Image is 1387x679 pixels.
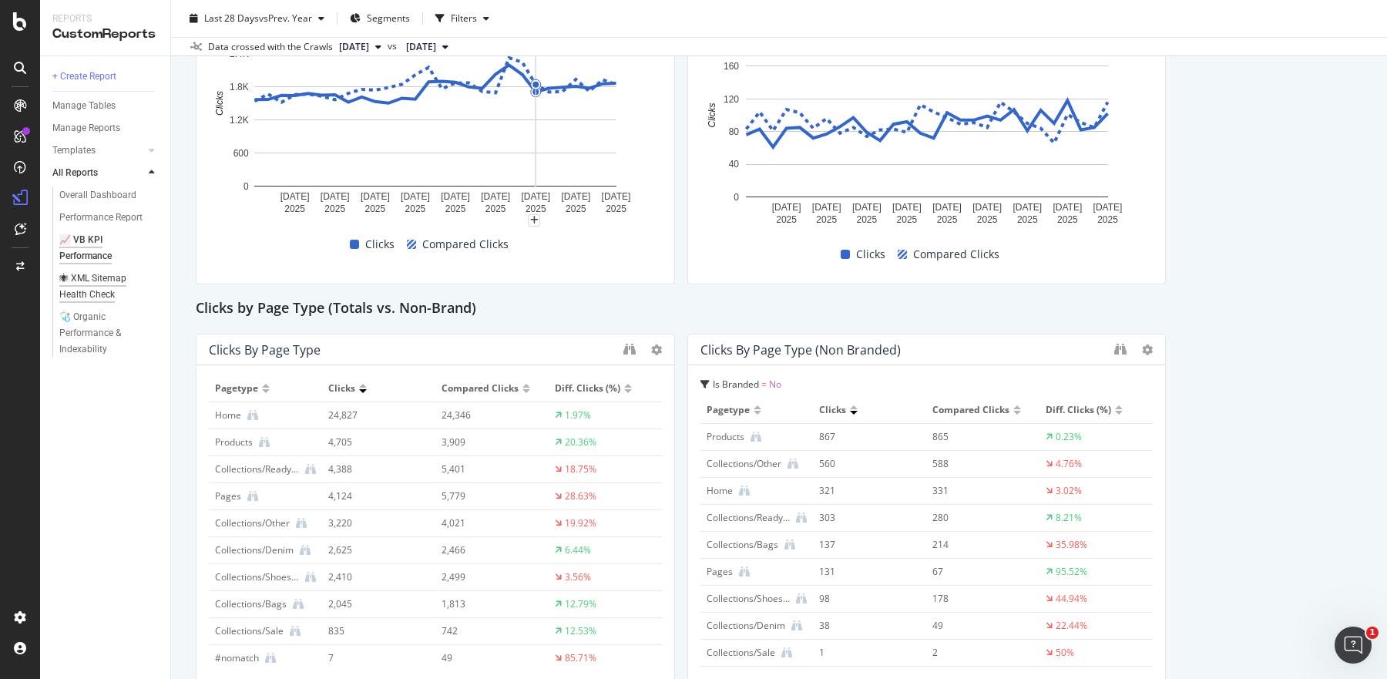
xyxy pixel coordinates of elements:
span: 2025 Sep. 1st [339,40,369,54]
span: Is Branded [713,378,759,391]
div: Manage Reports [52,120,120,136]
div: Collections/Other [707,457,781,471]
a: All Reports [52,165,144,181]
span: Compared Clicks [913,245,999,264]
div: 2,625 [328,543,419,557]
button: [DATE] [400,38,455,56]
text: 2.4K [230,49,249,59]
text: 2025 [1057,214,1078,225]
text: [DATE] [771,202,801,213]
div: 3,909 [442,435,532,449]
div: + Create Report [52,69,116,85]
a: 📈 VB KPI Performance [59,232,160,264]
div: 835 [328,624,419,638]
div: Overall Dashboard [59,187,136,203]
div: 4.76% [1056,457,1082,471]
div: Clicks By Page Type (Non Branded) [700,342,901,358]
div: 4,705 [328,435,419,449]
text: 2025 [364,203,385,214]
span: Segments [367,12,410,25]
text: 2025 [976,214,997,225]
span: Last 28 Days [204,12,259,25]
text: 2025 [485,203,506,214]
div: Collections/Denim [707,619,785,633]
a: Templates [52,143,144,159]
div: 4,388 [328,462,419,476]
text: [DATE] [972,202,1002,213]
text: [DATE] [441,191,470,202]
span: Compared Clicks [422,235,509,254]
span: = [761,378,767,391]
div: 6.44% [565,543,591,557]
text: 2025 [566,203,586,214]
div: 331 [932,484,1023,498]
div: 303 [819,511,910,525]
div: Pages [215,489,241,503]
div: 214 [932,538,1023,552]
div: 38 [819,619,910,633]
div: 12.79% [565,597,596,611]
span: 1 [1366,627,1379,639]
div: 🕷 XML Sitemap Health Check [59,271,149,303]
span: vs [388,39,400,53]
div: Collections/Sale [215,624,284,638]
div: Collections/ShoesAndAccessories [707,592,791,606]
text: 1.2K [230,115,249,126]
text: 2025 [324,203,345,214]
div: 2,466 [442,543,532,557]
div: 95.52% [1056,565,1087,579]
div: 22.44% [1056,619,1087,633]
text: 2025 [896,214,917,225]
div: binoculars [1114,343,1127,355]
div: 8.21% [1056,511,1082,525]
text: 40 [728,159,739,170]
button: Segments [344,6,416,31]
div: 280 [932,511,1023,525]
text: [DATE] [561,191,590,202]
div: 🩺 Organic Performance & Indexability [59,309,151,358]
text: 2025 [776,214,797,225]
div: 867 [819,430,910,444]
text: 2025 [405,203,426,214]
a: 🕷 XML Sitemap Health Check [59,271,160,303]
text: 160 [723,61,738,72]
span: pagetype [707,403,750,417]
text: Clicks [707,103,717,128]
div: 1,813 [442,597,532,611]
a: Manage Tables [52,98,160,114]
div: Clicks By Page Type [209,342,321,358]
button: [DATE] [333,38,388,56]
div: 19.92% [565,516,596,530]
text: 80 [728,126,739,137]
iframe: Intercom live chat [1335,627,1372,664]
div: 3.02% [1056,484,1082,498]
div: Collections/Sale [707,646,775,660]
span: 2025 Feb. 24th [406,40,436,54]
a: + Create Report [52,69,160,85]
text: [DATE] [401,191,430,202]
text: 120 [723,94,738,105]
div: 865 [932,430,1023,444]
text: 2025 [284,203,305,214]
div: 2,410 [328,570,419,584]
text: 2025 [1097,214,1118,225]
div: 742 [442,624,532,638]
div: Collections/ReadyToWear [707,511,791,525]
div: All Reports [52,165,98,181]
div: 131 [819,565,910,579]
div: A chart. [700,25,1154,230]
div: 1.97% [565,408,591,422]
text: 2025 [1016,214,1037,225]
div: 28.63% [565,489,596,503]
text: [DATE] [811,202,841,213]
div: 2 [932,646,1023,660]
text: [DATE] [321,191,350,202]
span: pagetype [215,382,258,395]
div: 137 [819,538,910,552]
span: Compared Clicks [442,382,519,395]
text: 2025 [606,203,626,214]
div: 178 [932,592,1023,606]
div: Data crossed with the Crawls [208,40,333,54]
div: Products [215,435,253,449]
div: Filters [451,12,477,25]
